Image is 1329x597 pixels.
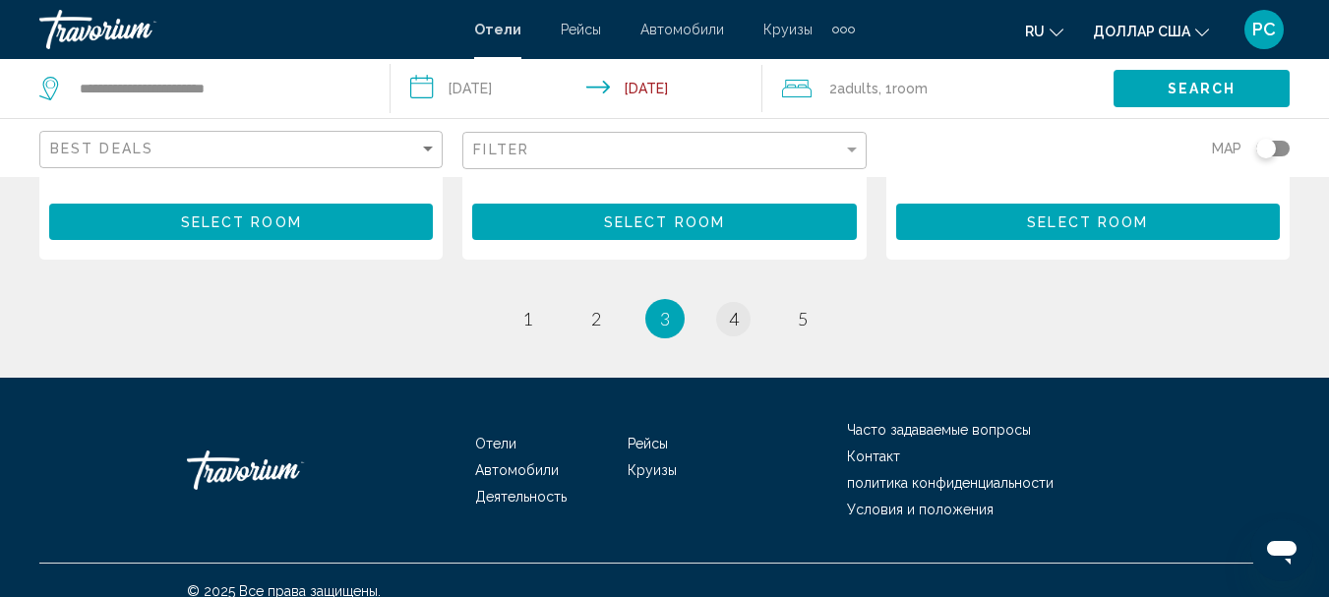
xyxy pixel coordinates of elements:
[474,22,521,37] a: Отели
[1250,518,1313,581] iframe: Кнопка запуска окна обмена сообщениями
[473,142,529,157] span: Filter
[660,308,670,329] span: 3
[1027,214,1148,230] span: Select Room
[878,75,928,102] span: , 1
[1025,24,1045,39] font: ru
[50,141,153,156] span: Best Deals
[475,489,567,505] a: Деятельность
[762,59,1114,118] button: Travelers: 2 adults, 0 children
[475,436,516,451] a: Отели
[39,299,1290,338] ul: Pagination
[391,59,761,118] button: Check-in date: Dec 30, 2025 Check-out date: Jan 2, 2026
[896,204,1280,240] button: Select Room
[1238,9,1290,50] button: Меню пользователя
[50,142,437,158] mat-select: Sort by
[39,10,454,49] a: Травориум
[181,214,302,230] span: Select Room
[475,462,559,478] a: Автомобили
[1025,17,1063,45] button: Изменить язык
[472,209,856,230] a: Select Room
[832,14,855,45] button: Дополнительные элементы навигации
[1241,140,1290,157] button: Toggle map
[847,422,1031,438] a: Часто задаваемые вопросы
[561,22,601,37] a: Рейсы
[847,475,1054,491] a: политика конфиденциальности
[591,308,601,329] span: 2
[1212,135,1241,162] span: Map
[628,436,668,451] a: Рейсы
[187,441,384,500] a: Травориум
[729,308,739,329] span: 4
[1168,82,1237,97] span: Search
[1252,19,1276,39] font: РС
[847,502,994,517] a: Условия и положения
[49,204,433,240] button: Select Room
[462,131,866,171] button: Filter
[604,214,725,230] span: Select Room
[763,22,813,37] a: Круизы
[472,204,856,240] button: Select Room
[1114,70,1290,106] button: Search
[1093,17,1209,45] button: Изменить валюту
[798,308,808,329] span: 5
[640,22,724,37] a: Автомобили
[847,448,900,464] a: Контакт
[522,308,532,329] span: 1
[829,75,878,102] span: 2
[1093,24,1190,39] font: доллар США
[892,81,928,96] span: Room
[837,81,878,96] span: Adults
[49,209,433,230] a: Select Room
[628,462,677,478] a: Круизы
[896,209,1280,230] a: Select Room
